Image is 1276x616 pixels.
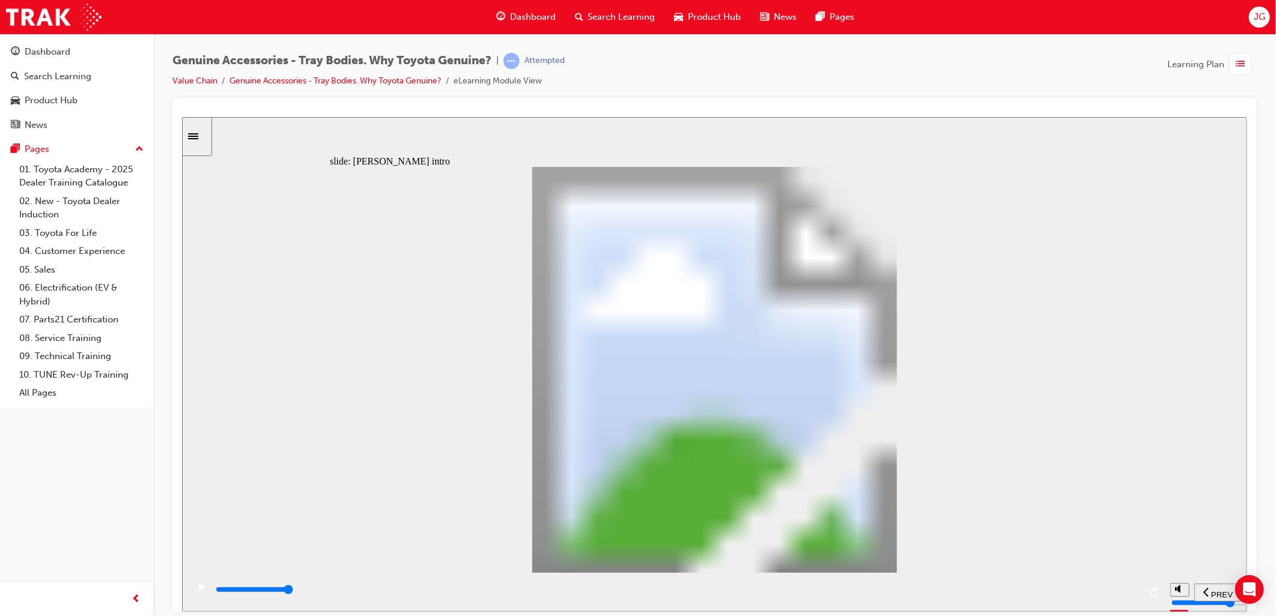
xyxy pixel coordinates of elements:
span: Product Hub [688,10,741,24]
a: car-iconProduct Hub [665,5,751,29]
button: Pages [5,138,148,160]
span: prev-icon [132,592,141,607]
a: Genuine Accessories - Tray Bodies. Why Toyota Genuine? [229,76,442,86]
div: Dashboard [25,45,70,59]
a: Dashboard [5,41,148,63]
a: 05. Sales [14,261,148,279]
span: guage-icon [496,10,505,25]
a: guage-iconDashboard [487,5,565,29]
span: pages-icon [816,10,825,25]
input: slide progress [34,468,111,477]
span: | [496,54,499,68]
div: Attempted [524,55,565,67]
div: Search Learning [24,70,91,83]
a: Value Chain [172,76,217,86]
span: search-icon [11,71,19,82]
a: 04. Customer Experience [14,242,148,261]
button: replay [964,467,982,485]
span: guage-icon [11,47,20,58]
button: previous [1012,467,1060,485]
a: 10. TUNE Rev-Up Training [14,366,148,384]
div: News [25,118,47,132]
div: Pages [25,142,49,156]
nav: slide navigation [1012,456,1060,495]
button: volume [988,466,1007,480]
span: news-icon [11,120,20,131]
a: Product Hub [5,89,148,112]
span: list-icon [1236,57,1245,72]
div: Product Hub [25,94,77,107]
span: JG [1254,10,1265,24]
a: pages-iconPages [807,5,864,29]
a: 02. New - Toyota Dealer Induction [14,192,148,224]
a: 03. Toyota For Life [14,224,148,243]
a: search-iconSearch Learning [565,5,665,29]
div: misc controls [988,456,1006,495]
span: Genuine Accessories - Tray Bodies. Why Toyota Genuine? [172,54,491,68]
span: learningRecordVerb_ATTEMPT-icon [503,53,520,69]
a: All Pages [14,384,148,402]
span: search-icon [575,10,583,25]
span: News [774,10,797,24]
div: playback controls [6,456,982,495]
img: Trak [6,4,102,31]
span: car-icon [11,95,20,106]
a: Search Learning [5,65,148,88]
a: 07. Parts21 Certification [14,310,148,329]
a: 01. Toyota Academy - 2025 Dealer Training Catalogue [14,160,148,192]
button: JG [1249,7,1270,28]
span: Pages [830,10,855,24]
a: 09. Technical Training [14,347,148,366]
span: Learning Plan [1167,58,1224,71]
input: volume [989,481,1067,491]
button: Learning Plan [1167,53,1257,76]
div: Open Intercom Messenger [1235,575,1264,604]
span: pages-icon [11,144,20,155]
button: DashboardSearch LearningProduct HubNews [5,38,148,138]
li: eLearning Module View [454,74,542,88]
span: PREV [1029,473,1051,482]
a: news-iconNews [751,5,807,29]
span: Dashboard [510,10,556,24]
a: 08. Service Training [14,329,148,348]
span: car-icon [675,10,684,25]
span: news-icon [761,10,770,25]
span: Search Learning [588,10,655,24]
a: News [5,114,148,136]
a: 06. Electrification (EV & Hybrid) [14,279,148,310]
span: up-icon [135,142,144,157]
button: play/pause [6,465,26,486]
